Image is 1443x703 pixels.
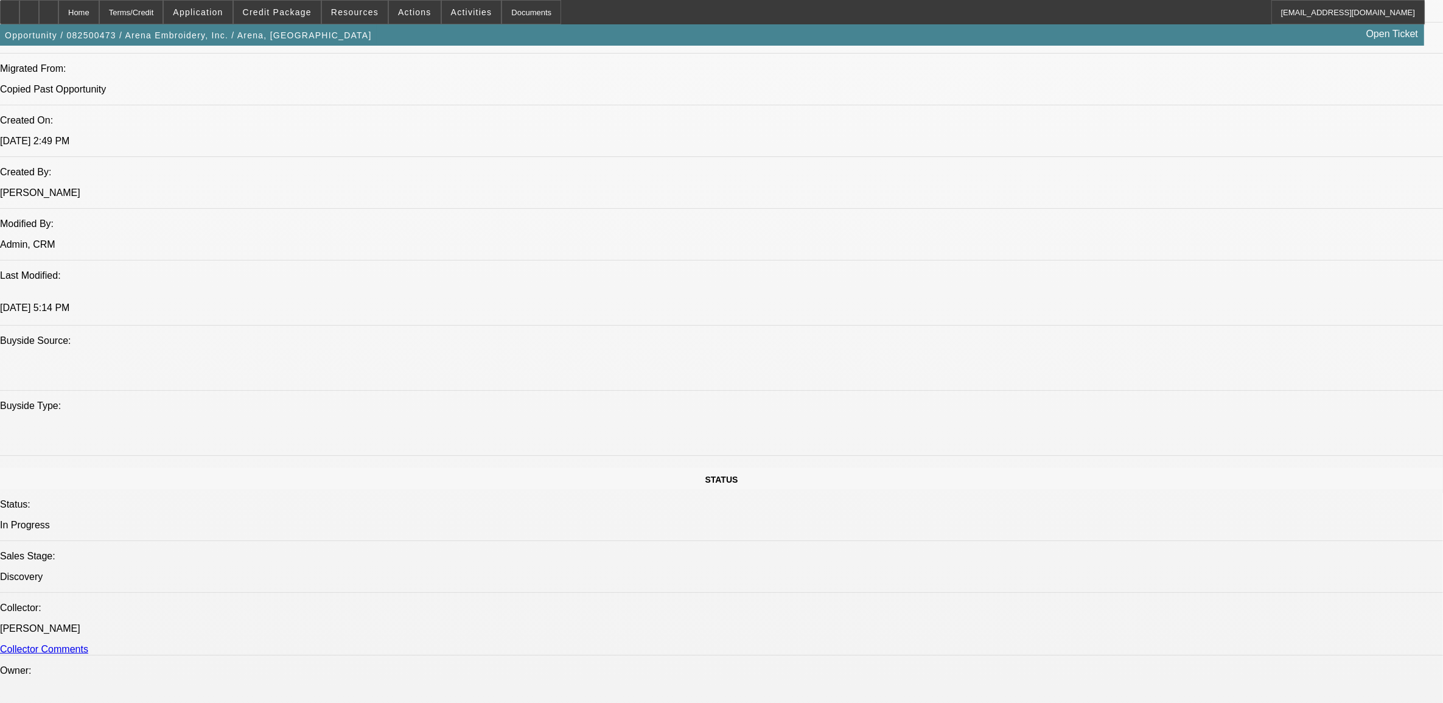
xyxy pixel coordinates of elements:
[442,1,501,24] button: Activities
[705,475,738,484] span: STATUS
[234,1,321,24] button: Credit Package
[164,1,232,24] button: Application
[1361,24,1423,44] a: Open Ticket
[398,7,432,17] span: Actions
[331,7,379,17] span: Resources
[451,7,492,17] span: Activities
[243,7,312,17] span: Credit Package
[5,30,372,40] span: Opportunity / 082500473 / Arena Embroidery, Inc. / Arena, [GEOGRAPHIC_DATA]
[173,7,223,17] span: Application
[322,1,388,24] button: Resources
[389,1,441,24] button: Actions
